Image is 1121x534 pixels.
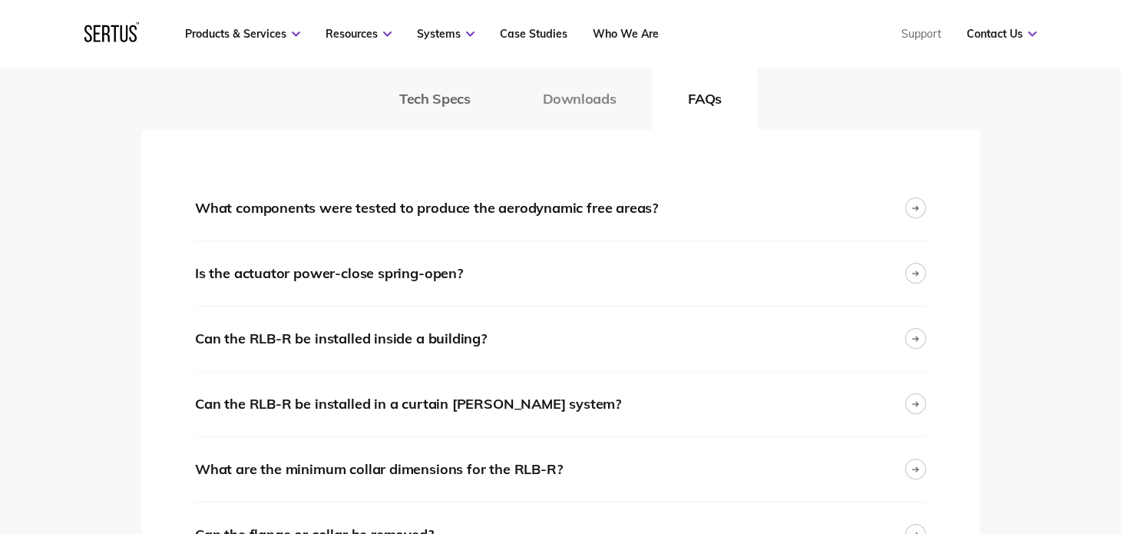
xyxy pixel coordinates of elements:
a: Support [901,27,941,41]
div: What are the minimum collar dimensions for the RLB-R? [195,459,562,481]
div: Can the RLB-R be installed inside a building? [195,328,487,350]
div: Is the actuator power-close spring-open? [195,263,463,285]
a: Products & Services [185,27,300,41]
div: What components were tested to produce the aerodynamic free areas? [195,197,658,220]
button: Tech Specs [363,68,506,130]
a: Systems [417,27,475,41]
div: Can the RLB-R be installed in a curtain [PERSON_NAME] system? [195,393,621,416]
button: Downloads [507,68,653,130]
a: Who We Are [593,27,659,41]
a: Case Studies [500,27,567,41]
a: Contact Us [967,27,1037,41]
a: Resources [326,27,392,41]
